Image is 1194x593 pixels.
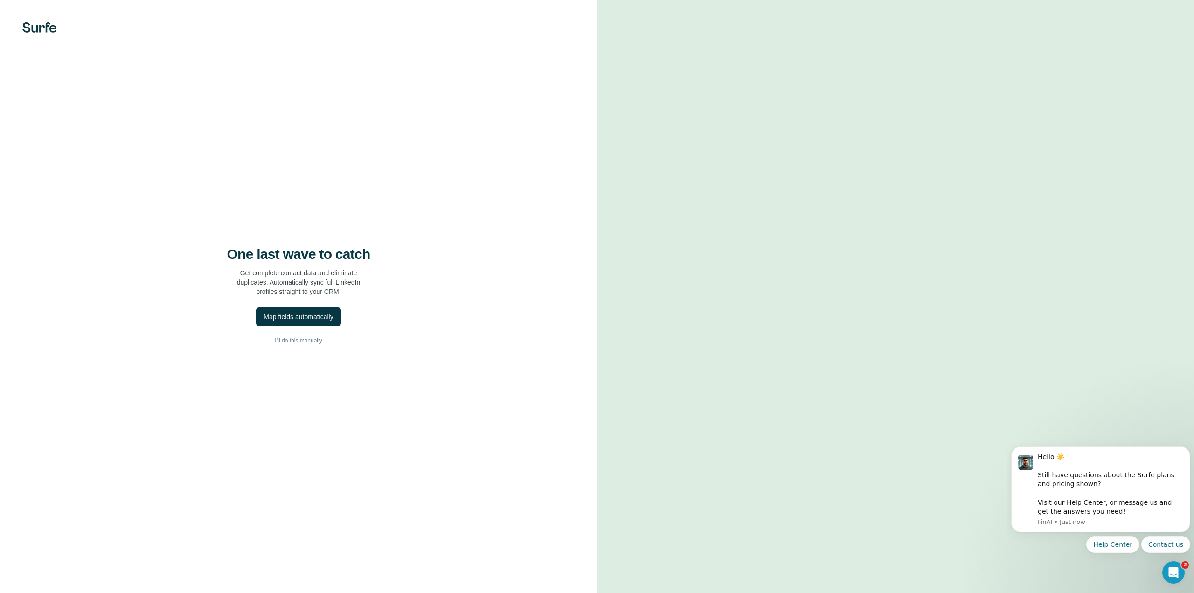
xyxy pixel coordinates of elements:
iframe: Intercom live chat [1162,561,1185,584]
span: 2 [1181,561,1189,569]
img: Surfe's logo [22,22,56,33]
button: Map fields automatically [256,307,340,326]
p: Get complete contact data and eliminate duplicates. Automatically sync full LinkedIn profiles str... [237,268,361,296]
span: I’ll do this manually [275,336,322,345]
h4: One last wave to catch [227,246,370,263]
iframe: Intercom notifications message [1007,435,1194,588]
button: I’ll do this manually [19,334,578,348]
div: Map fields automatically [264,312,333,321]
